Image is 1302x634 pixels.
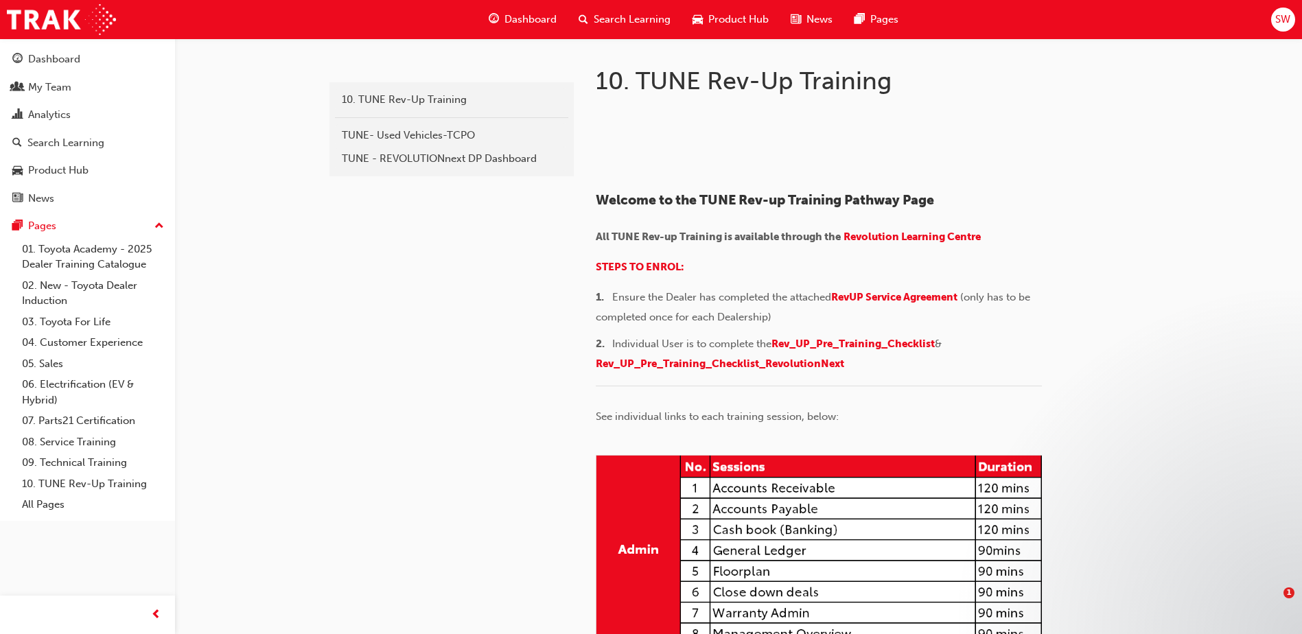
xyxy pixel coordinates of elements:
img: Trak [7,4,116,35]
div: Pages [28,218,56,234]
a: guage-iconDashboard [478,5,568,34]
a: RevUP Service Agreement [831,291,957,303]
a: pages-iconPages [844,5,909,34]
span: prev-icon [151,607,161,624]
a: search-iconSearch Learning [568,5,682,34]
div: Dashboard [28,51,80,67]
button: Pages [5,213,170,239]
span: All TUNE Rev-up Training is available through the [596,231,841,243]
a: 10. TUNE Rev-Up Training [16,473,170,495]
a: Search Learning [5,130,170,156]
span: up-icon [154,218,164,235]
span: Individual User is to complete the [612,338,771,350]
a: TUNE - REVOLUTIONnext DP Dashboard [335,147,568,171]
span: news-icon [12,193,23,205]
span: Product Hub [708,12,769,27]
span: Dashboard [504,12,557,27]
span: chart-icon [12,109,23,121]
span: Pages [870,12,898,27]
div: News [28,191,54,207]
a: car-iconProduct Hub [682,5,780,34]
a: TUNE- Used Vehicles-TCPO [335,124,568,148]
a: 08. Service Training [16,432,170,453]
a: 03. Toyota For Life [16,312,170,333]
div: Product Hub [28,163,89,178]
a: 05. Sales [16,353,170,375]
span: Welcome to the TUNE Rev-up Training Pathway Page [596,192,934,208]
span: News [806,12,833,27]
span: pages-icon [855,11,865,28]
a: 01. Toyota Academy - 2025 Dealer Training Catalogue [16,239,170,275]
a: Rev_UP_Pre_Training_Checklist [771,338,935,350]
span: news-icon [791,11,801,28]
span: Ensure the Dealer has completed the attached [612,291,831,303]
span: guage-icon [489,11,499,28]
a: Rev_UP_Pre_Training_Checklist_RevolutionNext [596,357,844,370]
h1: 10. TUNE Rev-Up Training [596,66,1046,96]
div: 10. TUNE Rev-Up Training [342,92,561,108]
a: 10. TUNE Rev-Up Training [335,88,568,112]
span: SW [1275,12,1290,27]
a: Analytics [5,102,170,128]
span: pages-icon [12,220,23,233]
div: TUNE- Used Vehicles-TCPO [342,128,561,143]
span: car-icon [693,11,703,28]
span: 1 [1283,587,1294,598]
a: All Pages [16,494,170,515]
span: 2. ​ [596,338,612,350]
a: 04. Customer Experience [16,332,170,353]
a: News [5,186,170,211]
a: news-iconNews [780,5,844,34]
span: Search Learning [594,12,671,27]
a: 02. New - Toyota Dealer Induction [16,275,170,312]
span: guage-icon [12,54,23,66]
div: Search Learning [27,135,104,151]
span: people-icon [12,82,23,94]
a: 09. Technical Training [16,452,170,473]
a: STEPS TO ENROL: [596,261,684,273]
a: Revolution Learning Centre [844,231,981,243]
span: car-icon [12,165,23,177]
a: My Team [5,75,170,100]
a: 06. Electrification (EV & Hybrid) [16,374,170,410]
a: 07. Parts21 Certification [16,410,170,432]
a: Product Hub [5,158,170,183]
div: Analytics [28,107,71,123]
iframe: Intercom live chat [1255,587,1288,620]
span: search-icon [579,11,588,28]
span: See individual links to each training session, below: [596,410,839,423]
div: TUNE - REVOLUTIONnext DP Dashboard [342,151,561,167]
button: DashboardMy TeamAnalyticsSearch LearningProduct HubNews [5,44,170,213]
button: SW [1271,8,1295,32]
span: search-icon [12,137,22,150]
a: Dashboard [5,47,170,72]
div: My Team [28,80,71,95]
span: 1. ​ [596,291,612,303]
span: & [935,338,942,350]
